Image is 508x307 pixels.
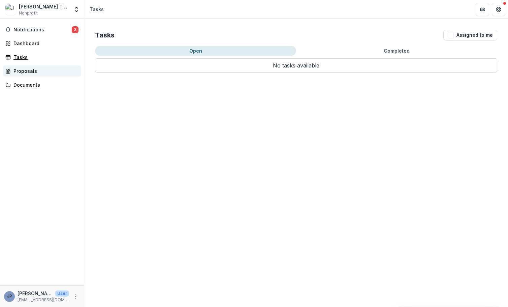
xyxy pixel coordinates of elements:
[95,58,497,73] p: No tasks available
[18,297,69,303] p: [EMAIL_ADDRESS][DOMAIN_NAME]
[3,24,81,35] button: Notifications3
[3,38,81,49] a: Dashboard
[95,31,115,39] h2: Tasks
[13,40,76,47] div: Dashboard
[443,30,497,40] button: Assigned to me
[13,81,76,88] div: Documents
[3,65,81,77] a: Proposals
[296,46,497,56] button: Completed
[95,46,296,56] button: Open
[3,52,81,63] a: Tasks
[492,3,505,16] button: Get Help
[19,10,38,16] span: Nonprofit
[18,290,53,297] p: [PERSON_NAME]
[7,294,12,299] div: Jason Pitt
[72,3,81,16] button: Open entity switcher
[476,3,489,16] button: Partners
[87,4,106,14] nav: breadcrumb
[13,54,76,61] div: Tasks
[55,290,69,297] p: User
[5,4,16,15] img: Jason Test Nonprofit
[19,3,69,10] div: [PERSON_NAME] Test Nonprofit
[13,27,72,33] span: Notifications
[13,67,76,75] div: Proposals
[72,26,78,33] span: 3
[90,6,104,13] div: Tasks
[72,292,80,301] button: More
[3,79,81,90] a: Documents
